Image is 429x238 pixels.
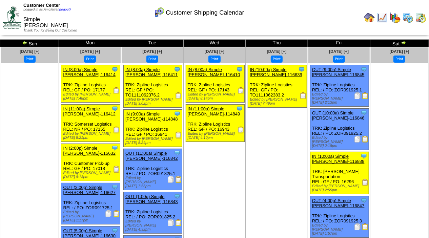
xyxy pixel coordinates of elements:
img: Tooltip [236,105,243,112]
span: [DATE] [+] [142,49,162,54]
span: [DATE] [+] [205,49,224,54]
a: IN (9:00a) Simple [PERSON_NAME]-114848 [125,111,178,122]
div: TRK: [PERSON_NAME] Transportation REL: GF / PO: 16296 [310,152,369,194]
img: Receiving Document [113,127,120,133]
a: [DATE] [+] [390,49,409,54]
img: Receiving Document [113,166,120,173]
td: Mon [59,40,121,47]
a: OUT (11:00a) Simple [PERSON_NAME]-116842 [125,151,178,161]
td: Thu [246,40,308,47]
a: [DATE] [+] [267,49,287,54]
div: Edited by [PERSON_NAME] [DATE] 7:48pm [63,92,120,101]
img: ZoRoCo_Logo(Green%26Foil)%20jpg.webp [3,6,21,29]
div: TRK: Zipline Logistics REL: / PO: ZOR091825.1 [124,149,182,190]
div: Edited by [PERSON_NAME] [DATE] 1:57pm [312,223,369,236]
img: Tooltip [298,66,305,73]
img: Receiving Document [175,92,182,99]
img: Receiving Document [300,92,307,99]
img: Bill of Lading [175,176,182,183]
div: Edited by [PERSON_NAME] [DATE] 4:32pm [125,219,182,232]
img: Tooltip [111,184,118,191]
div: Edited by [PERSON_NAME] [DATE] 1:17pm [63,210,120,222]
img: Tooltip [174,193,181,200]
a: [DATE] [+] [329,49,349,54]
img: Packing Slip [167,219,174,226]
img: Tooltip [361,153,367,159]
div: Edited by [PERSON_NAME] [DATE] 7:56pm [125,176,182,188]
div: TRK: Somerset Logistics REL: NR / PO: 17155 [61,105,120,142]
div: TRK: Zipline Logistics REL: GF / PO: TO1111062383.2 [248,65,307,108]
div: TRK: Zipline Logistics REL: GF / PO: 17177 [61,65,120,103]
div: TRK: Zipline Logistics REL: GF / PO: TO1111062376.2 [124,65,182,108]
span: Thank You for Being Our Customer! [23,29,77,33]
span: Customer Shipping Calendar [166,9,244,16]
button: Print [24,56,36,63]
img: Tooltip [361,197,367,204]
a: (logout) [59,8,71,12]
span: Logged in as Amcferren [23,8,71,12]
img: arrowleft.gif [22,40,27,45]
img: Tooltip [174,66,181,73]
td: Fri [308,40,370,47]
div: TRK: Zipline Logistics REL: / PO: ZOR091725.1 [61,183,120,224]
div: TRK: Zipline Logistics REL: / PO: ZOR091825.2 [124,192,182,234]
img: Packing Slip [354,92,361,99]
img: Bill of Lading [113,210,120,217]
span: Customer Center [23,3,60,8]
a: [DATE] [+] [20,49,39,54]
img: Tooltip [174,150,181,156]
div: Edited by [PERSON_NAME] [DATE] 4:10pm [188,132,244,140]
button: Print [333,56,345,63]
div: Edited by [PERSON_NAME] [DATE] 7:49pm [250,98,306,106]
button: Print [393,56,405,63]
img: Packing Slip [354,136,361,143]
img: Tooltip [111,66,118,73]
img: Tooltip [111,145,118,151]
a: [DATE] [+] [80,49,100,54]
td: Tue [121,40,184,47]
img: Bill of Lading [175,219,182,226]
img: Receiving Document [113,87,120,94]
div: Edited by [PERSON_NAME] [DATE] 3:02pm [125,98,182,106]
a: IN (10:00a) Simple [PERSON_NAME]-116888 [312,154,365,164]
div: Edited by [PERSON_NAME] [DATE] 8:13pm [63,171,120,179]
a: IN (2:00p) Simple [PERSON_NAME]-115632 [63,146,116,156]
img: home.gif [364,12,375,23]
div: TRK: Zipline Logistics REL: / PO: ZOR091925.3 [310,196,369,238]
img: graph.gif [390,12,401,23]
img: Packing Slip [105,210,112,217]
img: Bill of Lading [362,92,369,99]
img: Tooltip [361,109,367,116]
img: calendarinout.gif [415,12,426,23]
div: Edited by [PERSON_NAME] [DATE] 8:14pm [188,92,244,101]
img: Packing Slip [167,176,174,183]
div: Edited by [PERSON_NAME] [DATE] 8:21pm [63,132,120,140]
img: Bill of Lading [362,136,369,143]
div: TRK: Zipline Logistics REL: GF / PO: 16941 [124,110,182,147]
img: arrowright.gif [401,40,406,45]
div: TRK: Zipline Logistics REL: GF / PO: 16943 [186,105,244,142]
img: Receiving Document [175,132,182,138]
img: Tooltip [236,66,243,73]
div: TRK: Customer Pick-up REL: GF / PO: 17018 [61,144,120,181]
div: Edited by [PERSON_NAME] [DATE] 2:18pm [312,136,369,148]
a: IN (8:00a) Simple [PERSON_NAME]-116410 [188,67,240,77]
button: Print [84,56,96,63]
img: line_graph.gif [377,12,388,23]
a: IN (11:00a) Simple [PERSON_NAME]-114849 [188,106,240,116]
img: Tooltip [361,66,367,73]
td: Sat [370,40,429,47]
div: Edited by [PERSON_NAME] [DATE] 2:13pm [312,92,369,105]
a: IN (11:00a) Simple [PERSON_NAME]-116412 [63,106,116,116]
div: TRK: Zipline Logistics REL: GF / PO: 17143 [186,65,244,103]
img: Packing Slip [354,223,361,230]
div: TRK: Zipline Logistics REL: / PO: ZOR091925.2 [310,109,369,150]
a: OUT (4:00p) Simple [PERSON_NAME]-116847 [312,198,365,208]
img: calendarcustomer.gif [154,7,165,18]
a: OUT (1:00p) Simple [PERSON_NAME]-116843 [125,194,178,204]
img: Tooltip [111,105,118,112]
button: Print [271,56,283,63]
